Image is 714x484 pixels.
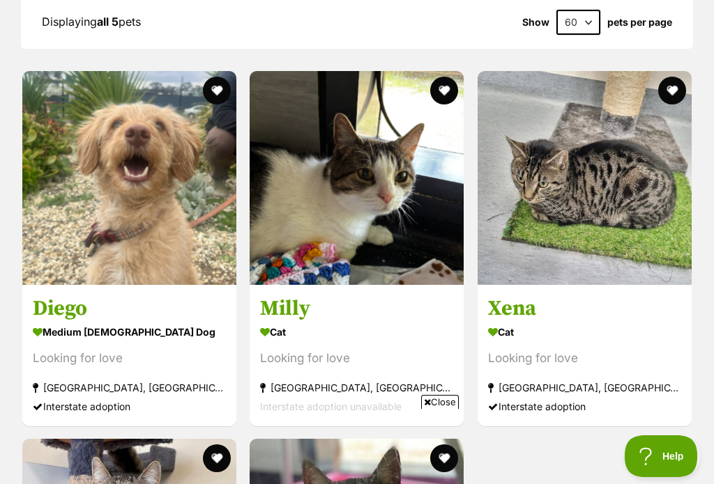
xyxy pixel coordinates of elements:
div: Looking for love [260,348,453,367]
div: Interstate adoption [33,396,226,415]
a: Xena Cat Looking for love [GEOGRAPHIC_DATA], [GEOGRAPHIC_DATA] Interstate adoption favourite [478,284,692,426]
iframe: Help Scout Beacon - Open [625,435,700,477]
div: Looking for love [488,348,681,367]
h3: Xena [488,295,681,321]
img: Milly [250,71,464,285]
span: Close [421,395,459,409]
div: Interstate adoption [488,396,681,415]
div: medium [DEMOGRAPHIC_DATA] Dog [33,321,226,341]
h3: Milly [260,295,453,321]
strong: all 5 [97,15,119,29]
span: Displaying pets [42,15,141,29]
label: pets per page [607,17,672,28]
button: favourite [203,77,231,104]
div: Cat [488,321,681,341]
img: Xena [478,71,692,285]
button: favourite [431,77,459,104]
img: Diego [22,71,236,285]
a: Milly Cat Looking for love [GEOGRAPHIC_DATA], [GEOGRAPHIC_DATA] Interstate adoption unavailable f... [250,284,464,426]
span: Show [522,17,549,28]
h3: Diego [33,295,226,321]
iframe: Advertisement [103,414,611,477]
div: [GEOGRAPHIC_DATA], [GEOGRAPHIC_DATA] [260,377,453,396]
div: [GEOGRAPHIC_DATA], [GEOGRAPHIC_DATA] [488,377,681,396]
button: favourite [658,77,686,104]
div: Looking for love [33,348,226,367]
div: Cat [260,321,453,341]
div: [GEOGRAPHIC_DATA], [GEOGRAPHIC_DATA] [33,377,226,396]
a: Diego medium [DEMOGRAPHIC_DATA] Dog Looking for love [GEOGRAPHIC_DATA], [GEOGRAPHIC_DATA] Interst... [22,284,236,426]
span: Interstate adoption unavailable [260,400,402,412]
